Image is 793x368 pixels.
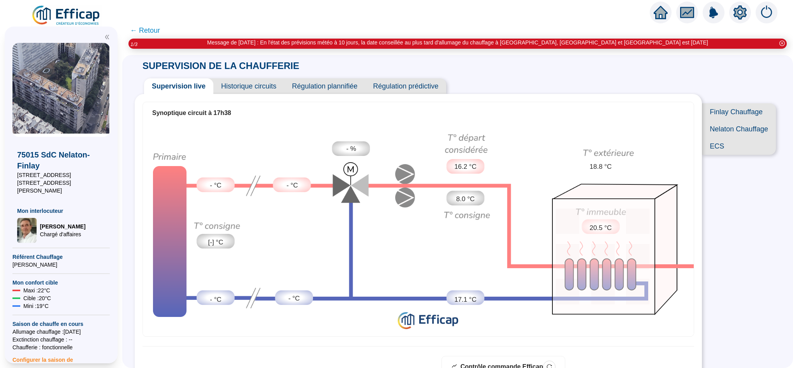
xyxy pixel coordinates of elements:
span: - °C [287,180,298,190]
span: home [654,5,668,19]
span: Saison de chauffe en cours [12,320,110,328]
span: SUPERVISION DE LA CHAUFFERIE [135,60,307,71]
span: Exctinction chauffage : -- [12,336,110,343]
span: close-circle [779,41,785,46]
span: Finlay Chauffage [702,103,776,120]
img: alerts [756,2,777,23]
span: Nelaton Chauffage [702,120,776,138]
span: Mon confort cible [12,279,110,287]
img: efficap energie logo [31,5,102,27]
span: Régulation prédictive [365,78,446,94]
span: Chaufferie : fonctionnelle [12,343,110,351]
span: Maxi : 22 °C [23,287,50,294]
span: 16.2 °C [454,162,477,172]
div: Synoptique [143,124,694,334]
span: 75015 SdC Nelaton-Finlay [17,149,105,171]
div: Message de [DATE] : En l'état des prévisions météo à 10 jours, la date conseillée au plus tard d'... [207,39,708,47]
img: Chargé d'affaires [17,218,37,243]
span: Mini : 19 °C [23,302,49,310]
span: 17.1 °C [454,295,477,304]
span: setting [733,5,747,19]
span: [STREET_ADDRESS][PERSON_NAME] [17,179,105,195]
span: Supervision live [144,78,213,94]
div: Synoptique circuit à 17h38 [152,108,684,118]
i: 1 / 3 [130,41,137,47]
span: Cible : 20 °C [23,294,51,302]
span: Mon interlocuteur [17,207,105,215]
span: 8.0 °C [456,194,475,204]
span: fund [680,5,694,19]
span: - % [346,144,356,154]
span: Allumage chauffage : [DATE] [12,328,110,336]
span: - °C [210,295,221,304]
span: - °C [288,294,300,303]
span: ECS [702,138,776,155]
img: alerts [703,2,724,23]
span: double-left [104,34,110,40]
span: ← Retour [130,25,160,36]
span: Régulation plannifiée [284,78,365,94]
span: [STREET_ADDRESS] [17,171,105,179]
span: [PERSON_NAME] [12,261,110,269]
span: [-] °C [208,237,223,247]
span: - °C [210,180,221,190]
span: Chargé d'affaires [40,230,85,238]
span: 18.8 °C [590,162,612,172]
span: [PERSON_NAME] [40,223,85,230]
span: Historique circuits [213,78,284,94]
span: Référent Chauffage [12,253,110,261]
img: circuit-supervision.724c8d6b72cc0638e748.png [143,124,694,334]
